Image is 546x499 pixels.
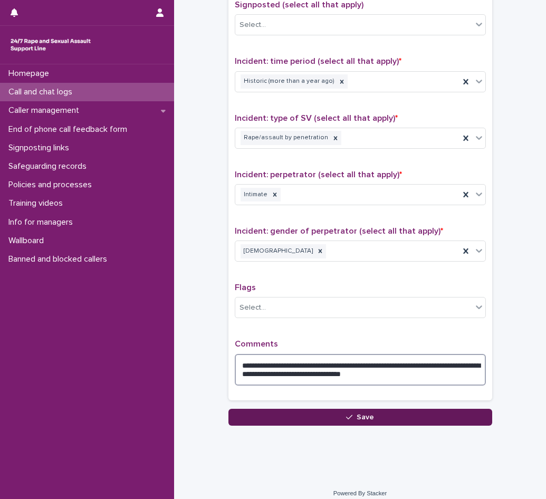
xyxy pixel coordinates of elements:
[235,114,398,122] span: Incident: type of SV (select all that apply)
[4,124,136,135] p: End of phone call feedback form
[241,188,269,202] div: Intimate
[4,105,88,116] p: Caller management
[235,57,401,65] span: Incident: time period (select all that apply)
[4,254,116,264] p: Banned and blocked callers
[357,414,374,421] span: Save
[4,87,81,97] p: Call and chat logs
[4,69,58,79] p: Homepage
[333,490,387,496] a: Powered By Stacker
[4,180,100,190] p: Policies and processes
[235,227,443,235] span: Incident: gender of perpetrator (select all that apply)
[4,161,95,171] p: Safeguarding records
[235,283,256,292] span: Flags
[4,198,71,208] p: Training videos
[240,302,266,313] div: Select...
[241,131,330,145] div: Rape/assault by penetration
[240,20,266,31] div: Select...
[228,409,492,426] button: Save
[4,236,52,246] p: Wallboard
[235,1,363,9] span: Signposted (select all that apply)
[235,340,278,348] span: Comments
[8,34,93,55] img: rhQMoQhaT3yELyF149Cw
[241,74,336,89] div: Historic (more than a year ago)
[241,244,314,258] div: [DEMOGRAPHIC_DATA]
[235,170,402,179] span: Incident: perpetrator (select all that apply)
[4,217,81,227] p: Info for managers
[4,143,78,153] p: Signposting links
